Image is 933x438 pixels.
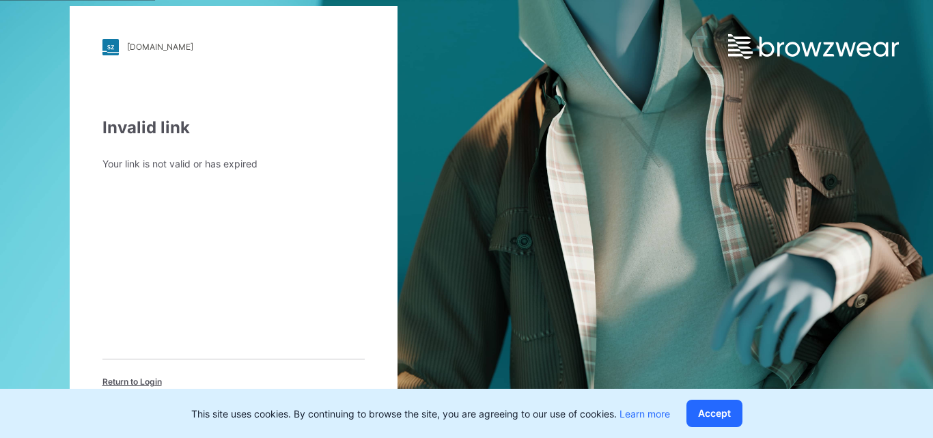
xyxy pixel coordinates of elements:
div: [DOMAIN_NAME] [127,42,193,52]
p: This site uses cookies. By continuing to browse the site, you are agreeing to our use of cookies. [191,407,670,421]
div: Your link is not valid or has expired [102,156,365,171]
div: Invalid link [102,115,365,140]
img: browzwear-logo.e42bd6dac1945053ebaf764b6aa21510.svg [728,34,899,59]
span: Return to Login [102,376,162,388]
img: stylezone-logo.562084cfcfab977791bfbf7441f1a819.svg [102,39,119,55]
a: [DOMAIN_NAME] [102,39,365,55]
button: Accept [686,400,742,427]
a: Learn more [619,408,670,420]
